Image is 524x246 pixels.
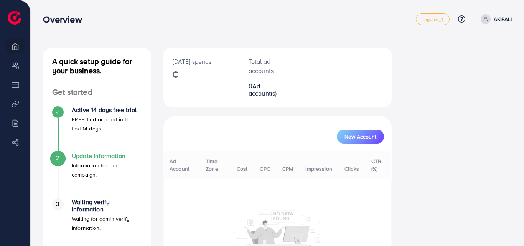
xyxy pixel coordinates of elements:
span: New Account [344,134,376,139]
a: regular_1 [416,13,449,25]
span: Ad account(s) [249,82,277,97]
a: AKIFALI [478,14,512,24]
p: AKIFALI [494,15,512,24]
p: Information for run campaign. [72,161,142,179]
button: New Account [337,130,384,144]
p: Total ad accounts [249,57,287,75]
li: Update Information [43,152,151,198]
span: 3 [56,200,59,208]
h4: Waiting verify information [72,198,142,213]
li: Waiting verify information [43,198,151,244]
h2: 0 [249,83,287,97]
li: Active 14 days free trial [43,106,151,152]
h4: A quick setup guide for your business. [43,57,151,75]
h4: Update Information [72,152,142,160]
img: logo [8,11,21,25]
h3: Overview [43,14,88,25]
p: FREE 1 ad account in the first 14 days. [72,115,142,133]
span: 2 [56,154,59,162]
h4: Get started [43,88,151,97]
h4: Active 14 days free trial [72,106,142,114]
p: [DATE] spends [173,57,230,66]
p: Waiting for admin verify information. [72,214,142,233]
span: regular_1 [422,17,443,22]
